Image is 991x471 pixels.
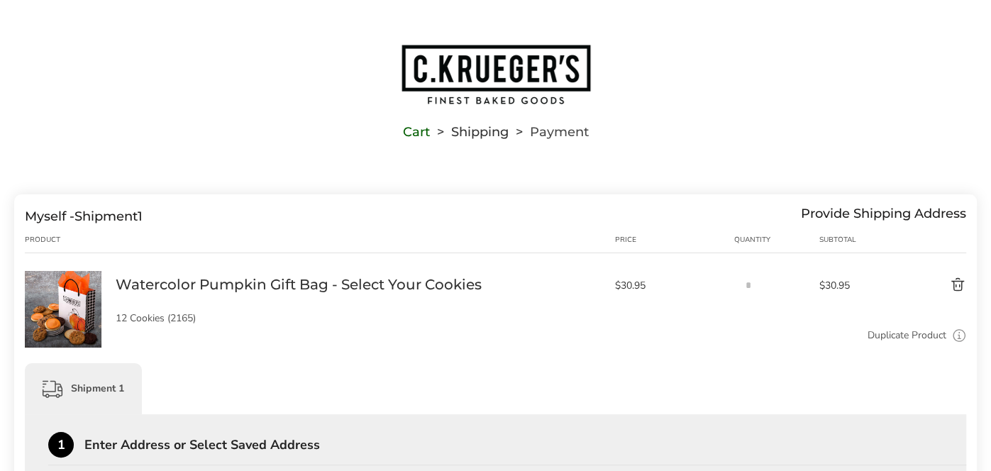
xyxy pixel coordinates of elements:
div: Subtotal [819,234,886,245]
li: Shipping [430,127,509,137]
div: Shipment 1 [25,363,142,414]
div: Product [25,234,116,245]
div: Enter Address or Select Saved Address [84,438,966,451]
div: Quantity [734,234,819,245]
a: Cart [403,127,430,137]
span: $30.95 [819,279,886,292]
img: C.KRUEGER'S [400,43,592,106]
div: Provide Shipping Address [801,209,966,224]
p: 12 Cookies (2165) [116,314,601,323]
a: Go to home page [14,43,977,106]
div: Shipment [25,209,143,224]
img: Watercolor Pumpkin Gift Bag - Select Your Cookies [25,271,101,348]
span: Myself - [25,209,74,224]
div: Price [615,234,734,245]
input: Quantity input [734,271,763,299]
a: Duplicate Product [868,328,946,343]
a: Watercolor Pumpkin Gift Bag - Select Your Cookies [25,270,101,284]
span: $30.95 [615,279,727,292]
div: 1 [48,432,74,458]
a: Watercolor Pumpkin Gift Bag - Select Your Cookies [116,275,482,294]
button: Delete product [886,277,966,294]
span: 1 [138,209,143,224]
span: Payment [530,127,589,137]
